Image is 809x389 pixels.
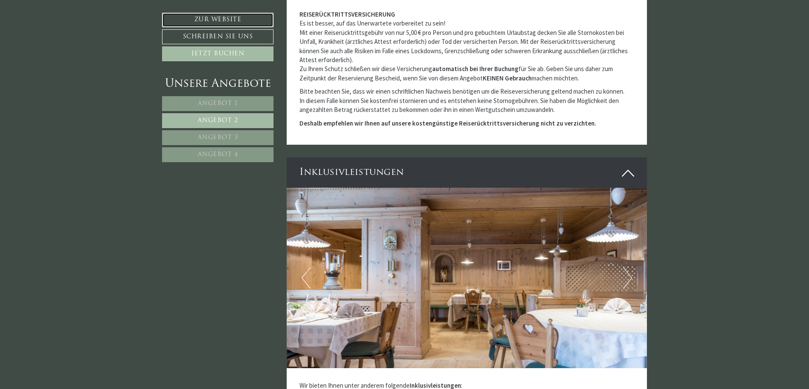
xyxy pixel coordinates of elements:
strong: REISERÜCKTRITTSVERSICHERUNG [299,10,395,18]
a: Jetzt buchen [162,46,273,61]
div: Montis – Active Nature Spa [13,24,121,31]
strong: KEINEN Gebrauch [483,74,532,82]
a: Schreiben Sie uns [162,29,273,44]
button: Previous [302,267,310,289]
span: Angebot 2 [198,117,238,124]
span: Angebot 4 [198,152,238,158]
div: [DATE] [154,6,182,20]
strong: automatisch bei Ihrer Buchung [432,65,518,73]
div: Unsere Angebote [162,76,273,92]
small: 13:55 [13,40,121,45]
div: Guten Tag, wie können wir Ihnen helfen? [6,23,125,47]
span: Angebot 3 [198,134,238,141]
a: Zur Website [162,13,273,27]
p: Es ist besser, auf das Unerwartete vorbereitet zu sein! Mit einer Reiserücktrittsgebühr von nur 5... [299,10,635,83]
p: Bitte beachten Sie, dass wir einen schriftlichen Nachweis benötigen um die Reiseversicherung gelt... [299,87,635,114]
button: Senden [280,224,335,239]
button: Next [623,267,632,289]
span: Angebot 1 [198,100,238,107]
div: Inklusivleistungen [287,157,647,188]
strong: Deshalb empfehlen wir Ihnen auf unsere kostengünstige Reiserücktrittsversicherung nicht zu verzic... [299,119,596,127]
